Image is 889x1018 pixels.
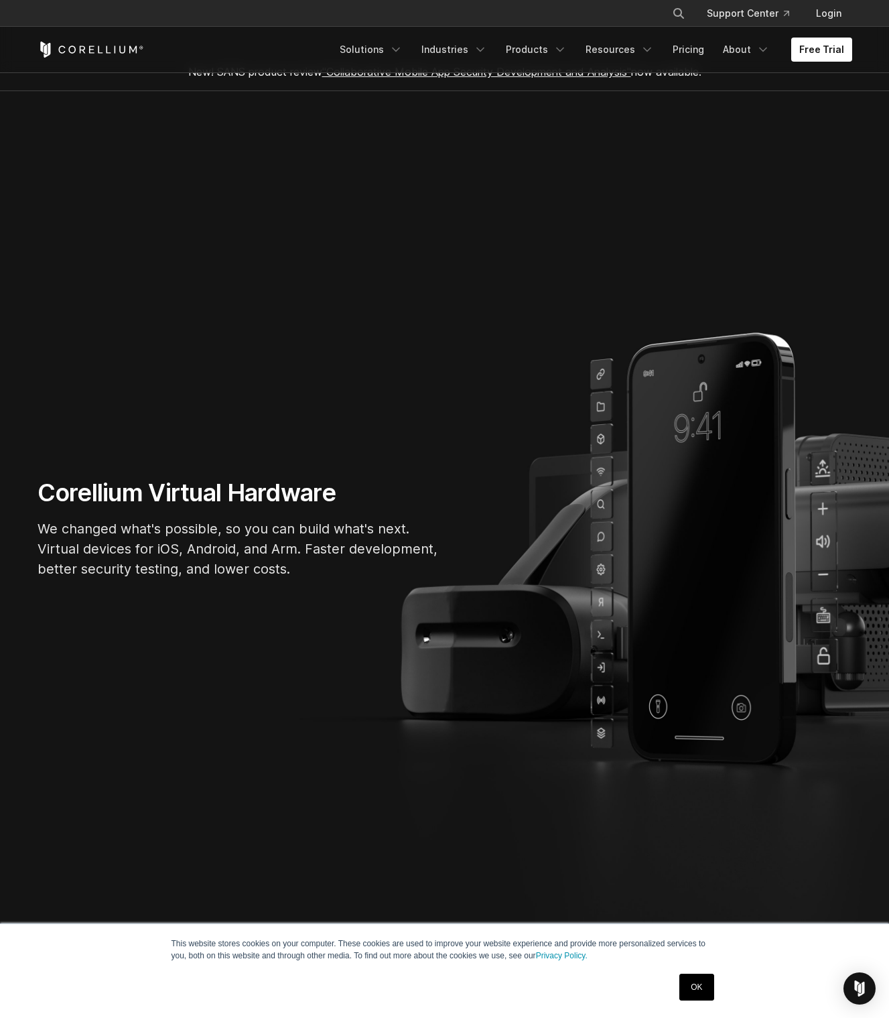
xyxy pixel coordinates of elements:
[38,42,144,58] a: Corellium Home
[38,478,439,508] h1: Corellium Virtual Hardware
[656,1,852,25] div: Navigation Menu
[413,38,495,62] a: Industries
[38,519,439,579] p: We changed what's possible, so you can build what's next. Virtual devices for iOS, Android, and A...
[172,938,718,962] p: This website stores cookies on your computer. These cookies are used to improve your website expe...
[577,38,662,62] a: Resources
[332,38,852,62] div: Navigation Menu
[805,1,852,25] a: Login
[667,1,691,25] button: Search
[696,1,800,25] a: Support Center
[679,974,713,1001] a: OK
[715,38,778,62] a: About
[536,951,588,960] a: Privacy Policy.
[498,38,575,62] a: Products
[665,38,712,62] a: Pricing
[332,38,411,62] a: Solutions
[843,972,876,1005] div: Open Intercom Messenger
[791,38,852,62] a: Free Trial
